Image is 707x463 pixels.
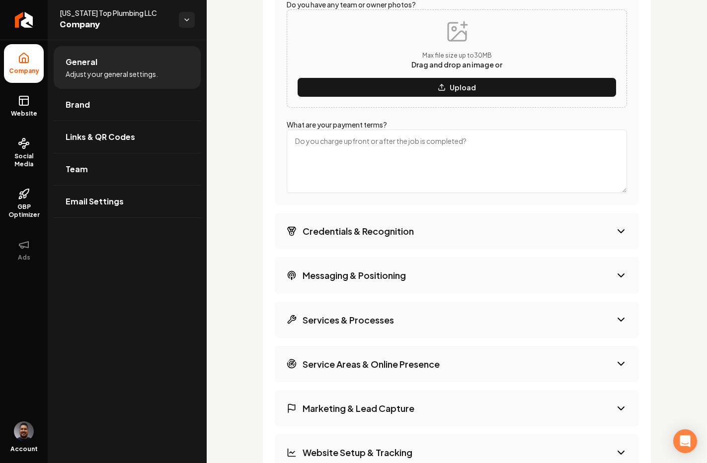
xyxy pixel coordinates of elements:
[15,12,33,28] img: Rebolt Logo
[411,60,502,69] span: Drag and drop an image or
[66,196,124,207] span: Email Settings
[275,257,639,293] button: Messaging & Positioning
[4,87,44,126] a: Website
[673,429,697,453] div: Open Intercom Messenger
[66,69,158,79] span: Adjust your general settings.
[54,186,201,217] a: Email Settings
[54,89,201,121] a: Brand
[14,254,34,262] span: Ads
[275,213,639,249] button: Credentials & Recognition
[4,130,44,176] a: Social Media
[66,56,97,68] span: General
[297,77,617,97] button: Upload
[66,131,135,143] span: Links & QR Codes
[66,163,88,175] span: Team
[60,18,171,32] span: Company
[66,99,90,111] span: Brand
[275,390,639,426] button: Marketing & Lead Capture
[303,225,414,237] h3: Credentials & Recognition
[303,314,394,326] h3: Services & Processes
[4,231,44,269] button: Ads
[14,421,34,441] button: Open user button
[54,121,201,153] a: Links & QR Codes
[4,152,44,168] span: Social Media
[275,302,639,338] button: Services & Processes
[60,8,171,18] span: [US_STATE] Top Plumbing LLC
[411,52,502,60] p: Max file size up to 30 MB
[4,203,44,219] span: GBP Optimizer
[5,67,43,75] span: Company
[10,445,38,453] span: Account
[450,82,476,92] p: Upload
[7,110,41,118] span: Website
[287,120,387,129] label: What are your payment terms?
[303,446,412,459] h3: Website Setup & Tracking
[303,269,406,281] h3: Messaging & Positioning
[303,358,440,370] h3: Service Areas & Online Presence
[14,421,34,441] img: Daniel Humberto Ortega Celis
[303,402,414,414] h3: Marketing & Lead Capture
[4,180,44,227] a: GBP Optimizer
[275,346,639,382] button: Service Areas & Online Presence
[54,153,201,185] a: Team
